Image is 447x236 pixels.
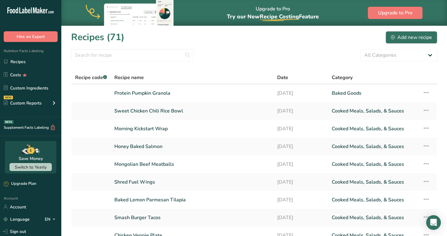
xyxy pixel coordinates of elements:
[332,105,415,117] a: Cooked Meals, Salads, & Sauces
[114,74,144,81] span: Recipe name
[114,87,270,100] a: Protein Pumpkin Granola
[277,211,324,224] a: [DATE]
[75,74,107,81] span: Recipe code
[4,31,58,42] button: Hire an Expert
[277,87,324,100] a: [DATE]
[4,214,30,225] a: Language
[227,0,319,26] div: Upgrade to Pro
[332,122,415,135] a: Cooked Meals, Salads, & Sauces
[114,105,270,117] a: Sweet Chicken Chili Rice Bowl
[114,193,270,206] a: Baked Lemon Parmesan Tilapia
[114,176,270,188] a: Shred Fuel Wings
[391,34,432,41] div: Add new recipe
[4,181,36,187] div: Upgrade Plan
[378,9,412,17] span: Upgrade to Pro
[71,30,124,44] h1: Recipes (71)
[386,31,437,44] button: Add new recipe
[332,158,415,171] a: Cooked Meals, Salads, & Sauces
[332,176,415,188] a: Cooked Meals, Salads, & Sauces
[332,74,353,81] span: Category
[368,7,422,19] button: Upgrade to Pro
[114,140,270,153] a: Honey Baked Salmon
[277,193,324,206] a: [DATE]
[426,215,441,230] div: Open Intercom Messenger
[227,13,319,20] span: Try our New Feature
[332,87,415,100] a: Baked Goods
[277,176,324,188] a: [DATE]
[4,100,42,106] div: Custom Reports
[4,96,13,99] div: NEW
[260,13,299,20] span: Recipe Costing
[277,158,324,171] a: [DATE]
[114,211,270,224] a: Smash Burger Tacos
[332,140,415,153] a: Cooked Meals, Salads, & Sauces
[277,105,324,117] a: [DATE]
[332,193,415,206] a: Cooked Meals, Salads, & Sauces
[71,49,194,61] input: Search for recipe
[114,122,270,135] a: Morning Kickstart Wrap
[4,120,13,124] div: BETA
[15,164,47,170] span: Switch to Yearly
[45,215,58,223] div: EN
[277,122,324,135] a: [DATE]
[19,155,43,162] div: Save Money
[114,158,270,171] a: Mongolian Beef Meatballs
[277,140,324,153] a: [DATE]
[10,163,52,171] button: Switch to Yearly
[332,211,415,224] a: Cooked Meals, Salads, & Sauces
[277,74,288,81] span: Date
